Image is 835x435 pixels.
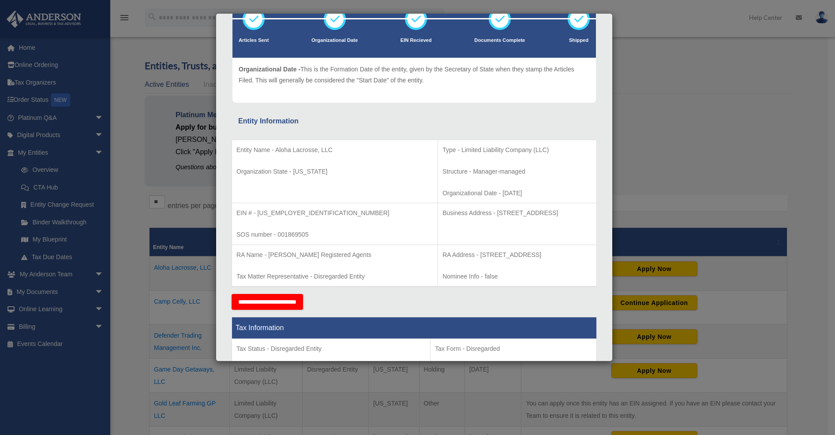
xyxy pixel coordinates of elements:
p: RA Address - [STREET_ADDRESS] [442,249,592,260]
p: This is the Formation Date of the entity, given by the Secretary of State when they stamp the Art... [239,64,590,86]
td: Tax Period Type - Calendar Year [232,339,431,404]
p: EIN # - [US_EMPLOYER_IDENTIFICATION_NUMBER] [236,208,433,219]
p: Documents Complete [474,36,525,45]
p: Tax Matter Representative - Disregarded Entity [236,271,433,282]
p: Articles Sent [239,36,269,45]
p: Type - Limited Liability Company (LLC) [442,145,592,156]
p: Tax Status - Disregarded Entity [236,343,426,354]
div: Entity Information [238,115,590,127]
th: Tax Information [232,317,597,339]
p: Business Address - [STREET_ADDRESS] [442,208,592,219]
span: Organizational Date - [239,66,300,73]
p: EIN Recieved [401,36,432,45]
p: SOS number - 001869505 [236,229,433,240]
p: Organizational Date - [DATE] [442,188,592,199]
p: Entity Name - Aloha Lacrosse, LLC [236,145,433,156]
p: Nominee Info - false [442,271,592,282]
p: Shipped [568,36,590,45]
p: RA Name - [PERSON_NAME] Registered Agents [236,249,433,260]
p: Tax Form - Disregarded [435,343,592,354]
p: Structure - Manager-managed [442,166,592,177]
p: Organization State - [US_STATE] [236,166,433,177]
p: Organizational Date [311,36,358,45]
